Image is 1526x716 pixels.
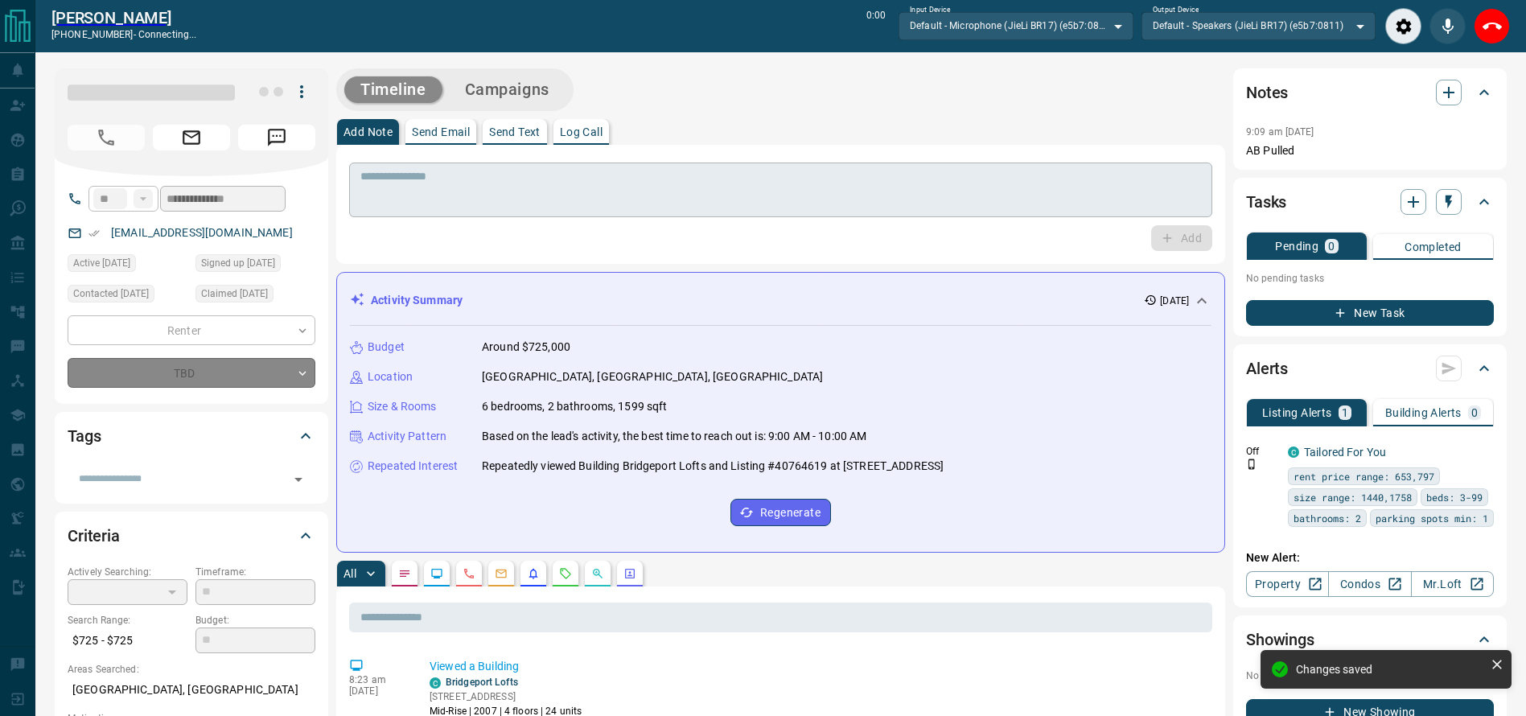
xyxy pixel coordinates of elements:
p: Listing Alerts [1262,407,1332,418]
label: Output Device [1153,5,1199,15]
p: Add Note [343,126,393,138]
span: Message [238,125,315,150]
p: 6 bedrooms, 2 bathrooms, 1599 sqft [482,398,667,415]
p: 1 [1342,407,1348,418]
p: Repeatedly viewed Building Bridgeport Lofts and Listing #40764619 at [STREET_ADDRESS] [482,458,944,475]
a: Property [1246,571,1329,597]
h2: Tags [68,423,101,449]
span: beds: 3-99 [1426,489,1483,505]
p: Completed [1405,241,1462,253]
div: Audio Settings [1385,8,1421,44]
p: $725 - $725 [68,628,187,654]
svg: Email Verified [88,228,100,239]
p: Timeframe: [195,565,315,579]
a: Mr.Loft [1411,571,1494,597]
p: Search Range: [68,613,187,628]
div: Fri Oct 10 2025 [195,254,315,277]
div: TBD [68,358,315,388]
div: Fri Oct 10 2025 [195,285,315,307]
span: Signed up [DATE] [201,255,275,271]
p: Off [1246,444,1278,459]
p: Around $725,000 [482,339,570,356]
div: Sat Oct 11 2025 [68,254,187,277]
span: connecting... [138,29,196,40]
div: Alerts [1246,349,1494,388]
button: Open [287,468,310,491]
div: Activity Summary[DATE] [350,286,1211,315]
span: Call [68,125,145,150]
span: rent price range: 653,797 [1294,468,1434,484]
p: Log Call [560,126,603,138]
a: [EMAIL_ADDRESS][DOMAIN_NAME] [111,226,293,239]
p: Actively Searching: [68,565,187,579]
svg: Push Notification Only [1246,459,1257,470]
p: Repeated Interest [368,458,458,475]
span: bathrooms: 2 [1294,510,1361,526]
button: Timeline [344,76,442,103]
p: Activity Pattern [368,428,446,445]
span: Active [DATE] [73,255,130,271]
p: Budget: [195,613,315,628]
p: [GEOGRAPHIC_DATA], [GEOGRAPHIC_DATA], [GEOGRAPHIC_DATA] [482,368,823,385]
p: Areas Searched: [68,662,315,677]
p: No showings booked [1246,669,1494,683]
a: Condos [1328,571,1411,597]
p: Size & Rooms [368,398,437,415]
svg: Calls [463,567,475,580]
svg: Lead Browsing Activity [430,567,443,580]
p: Send Email [412,126,470,138]
p: 8:23 am [349,674,405,685]
p: Location [368,368,413,385]
p: 0 [1471,407,1478,418]
div: End Call [1474,8,1510,44]
div: Renter [68,315,315,345]
p: No pending tasks [1246,266,1494,290]
svg: Requests [559,567,572,580]
h2: Showings [1246,627,1314,652]
h2: Notes [1246,80,1288,105]
p: Budget [368,339,405,356]
button: Campaigns [449,76,566,103]
div: Criteria [68,516,315,555]
p: Based on the lead's activity, the best time to reach out is: 9:00 AM - 10:00 AM [482,428,866,445]
h2: Tasks [1246,189,1286,215]
svg: Listing Alerts [527,567,540,580]
span: Email [153,125,230,150]
p: 0 [1328,241,1335,252]
p: All [343,568,356,579]
div: Default - Speakers (JieLi BR17) (e5b7:0811) [1141,12,1376,39]
div: Showings [1246,620,1494,659]
div: Changes saved [1296,663,1484,676]
svg: Notes [398,567,411,580]
div: Mute [1429,8,1466,44]
span: Contacted [DATE] [73,286,149,302]
svg: Opportunities [591,567,604,580]
p: Activity Summary [371,292,463,309]
p: [DATE] [1160,294,1189,308]
button: New Task [1246,300,1494,326]
p: [GEOGRAPHIC_DATA], [GEOGRAPHIC_DATA] [68,677,315,703]
p: Send Text [489,126,541,138]
p: [PHONE_NUMBER] - [51,27,196,42]
svg: Emails [495,567,508,580]
h2: [PERSON_NAME] [51,8,196,27]
p: Viewed a Building [430,658,1206,675]
div: Notes [1246,73,1494,112]
p: Building Alerts [1385,407,1462,418]
button: Regenerate [730,499,831,526]
p: Pending [1275,241,1318,252]
p: [STREET_ADDRESS] [430,689,582,704]
p: 0:00 [866,8,886,44]
div: Fri Oct 10 2025 [68,285,187,307]
span: size range: 1440,1758 [1294,489,1412,505]
label: Input Device [910,5,951,15]
div: Tags [68,417,315,455]
h2: Criteria [68,523,120,549]
span: parking spots min: 1 [1376,510,1488,526]
p: New Alert: [1246,549,1494,566]
p: AB Pulled [1246,142,1494,159]
div: condos.ca [430,677,441,689]
a: Bridgeport Lofts [446,677,518,688]
p: [DATE] [349,685,405,697]
svg: Agent Actions [623,567,636,580]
